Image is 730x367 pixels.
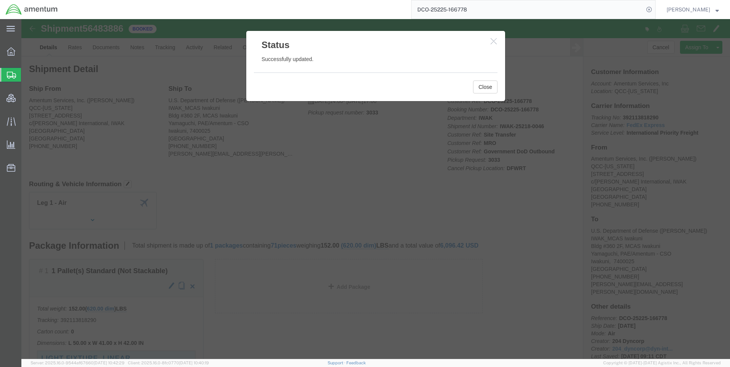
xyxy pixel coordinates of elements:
iframe: FS Legacy Container [21,19,730,359]
span: [DATE] 10:40:19 [179,361,209,365]
input: Search for shipment number, reference number [412,0,644,19]
span: Server: 2025.16.0-9544af67660 [31,361,124,365]
a: Feedback [346,361,366,365]
span: [DATE] 10:42:29 [94,361,124,365]
a: Support [328,361,347,365]
button: [PERSON_NAME] [666,5,719,14]
img: logo [5,4,58,15]
span: Client: 2025.16.0-8fc0770 [128,361,209,365]
span: Copyright © [DATE]-[DATE] Agistix Inc., All Rights Reserved [603,360,721,366]
span: Ray Cheatteam [667,5,710,14]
